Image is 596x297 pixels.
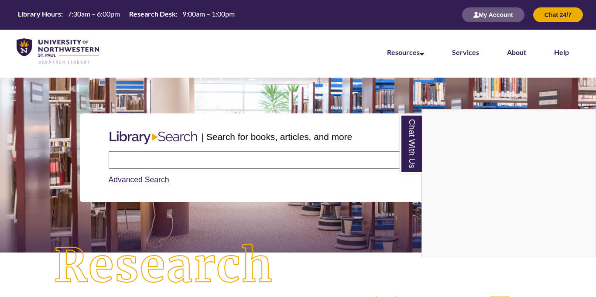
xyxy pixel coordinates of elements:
[507,48,526,56] a: About
[421,109,596,257] div: Chat With Us
[400,114,422,174] a: Chat With Us
[387,48,424,56] a: Resources
[422,109,596,257] iframe: Chat Widget
[17,38,99,65] img: UNWSP Library Logo
[554,48,569,56] a: Help
[452,48,479,56] a: Services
